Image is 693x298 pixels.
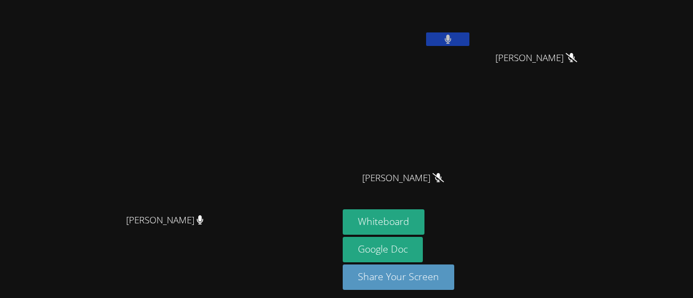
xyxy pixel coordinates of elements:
[343,209,424,235] button: Whiteboard
[362,170,444,186] span: [PERSON_NAME]
[343,237,423,262] a: Google Doc
[126,213,204,228] span: [PERSON_NAME]
[343,264,454,290] button: Share Your Screen
[495,50,577,66] span: [PERSON_NAME]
